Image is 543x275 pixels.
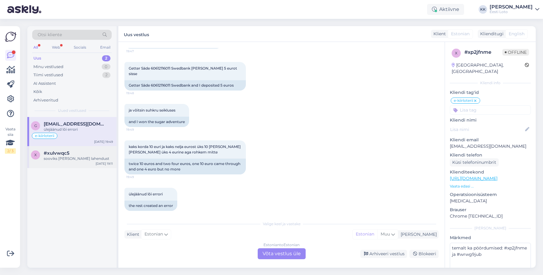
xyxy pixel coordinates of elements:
span: e-kiirloterii [35,134,54,138]
p: Kliendi email [450,137,531,143]
div: Aktiivne [427,4,464,15]
div: Uus [33,55,41,61]
span: ülejäänud lõi errori [129,192,163,196]
div: 2 [102,55,110,61]
div: Klient [124,231,139,238]
div: [DATE] 19:49 [94,139,113,144]
span: e-kiirloterii [454,99,473,102]
div: Web [51,43,61,51]
label: Uus vestlus [124,30,149,38]
span: English [509,31,524,37]
span: getter.sade@mail.ee [44,121,107,127]
p: Operatsioonisüsteem [450,191,531,198]
a: [PERSON_NAME]Eesti Loto [490,5,539,14]
div: Eesti Loto [490,9,533,14]
div: twice 10 euros and two four euros, one 10 euro came through and one 4 euro but no more [124,159,246,174]
div: [PERSON_NAME] [490,5,533,9]
div: Getter Säde 60612116011 Swedbank and I deposited 5 euros [124,80,246,91]
div: [PERSON_NAME] [450,225,531,231]
div: Minu vestlused [33,64,63,70]
div: and I won the sugar adventure [124,117,189,127]
span: Otsi kliente [38,32,62,38]
span: Getter Säde 60612116011 Swedbank [PERSON_NAME] 5 eurot sisse [129,66,238,76]
p: Klienditeekond [450,169,531,175]
p: Märkmed [450,235,531,241]
div: AI Assistent [33,81,56,87]
div: sooviks [PERSON_NAME] lahendust [44,156,113,161]
div: Blokeeri [409,250,439,258]
p: [MEDICAL_DATA] [450,198,531,204]
span: Offline [502,49,529,56]
p: Chrome [TECHNICAL_ID] [450,213,531,219]
div: Estonian to Estonian [263,242,300,248]
div: Socials [73,43,87,51]
span: Estonian [451,31,470,37]
div: 2 [102,72,110,78]
div: Kõik [33,89,42,95]
div: the rest created an error [124,201,177,211]
div: [DATE] 19:11 [96,161,113,166]
div: Valige keel ja vastake [124,221,439,227]
p: [EMAIL_ADDRESS][DOMAIN_NAME] [450,143,531,150]
div: KK [479,5,487,14]
span: 19:47 [126,49,149,53]
div: Võta vestlus üle [258,248,306,259]
div: 0 [102,64,110,70]
div: All [32,43,39,51]
span: ja võitsin suhkru seikluses [129,108,175,112]
div: Kliendi info [450,80,531,86]
img: Askly Logo [5,31,16,43]
p: Kliendi tag'id [450,89,531,96]
p: Kliendi nimi [450,117,531,123]
span: 19:49 [126,175,149,179]
span: 19:48 [126,91,149,95]
div: 2 / 3 [5,148,16,154]
span: g [34,123,37,128]
div: ülejäänud lõi errori [44,127,113,132]
div: Arhiveeri vestlus [360,250,407,258]
div: # xp2jfnme [464,49,502,56]
div: Arhiveeritud [33,97,58,103]
span: 19:49 [126,211,149,216]
a: [URL][DOMAIN_NAME] [450,176,497,181]
input: Lisa tag [450,105,531,115]
div: Vaata siia [5,126,16,154]
span: 19:49 [126,127,149,132]
span: Estonian [144,231,163,238]
div: Email [99,43,112,51]
p: Kliendi telefon [450,152,531,158]
span: x [455,51,457,55]
span: Uued vestlused [58,108,86,113]
p: Vaata edasi ... [450,184,531,189]
div: Klienditugi [478,31,504,37]
span: Muu [381,231,390,237]
p: Brauser [450,207,531,213]
div: [PERSON_NAME] [398,231,437,238]
span: kaks korda 10 euri ja kaks nelja eurost üks 10 [PERSON_NAME] [PERSON_NAME] üks 4 eurine aga rohke... [129,144,242,154]
div: [GEOGRAPHIC_DATA], [GEOGRAPHIC_DATA] [452,62,525,75]
div: Estonian [353,230,377,239]
input: Lisa nimi [450,126,524,133]
div: Klient [431,31,446,37]
div: Tiimi vestlused [33,72,63,78]
span: #xulvwqc5 [44,150,70,156]
div: Küsi telefoninumbrit [450,158,499,167]
span: x [34,153,37,157]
